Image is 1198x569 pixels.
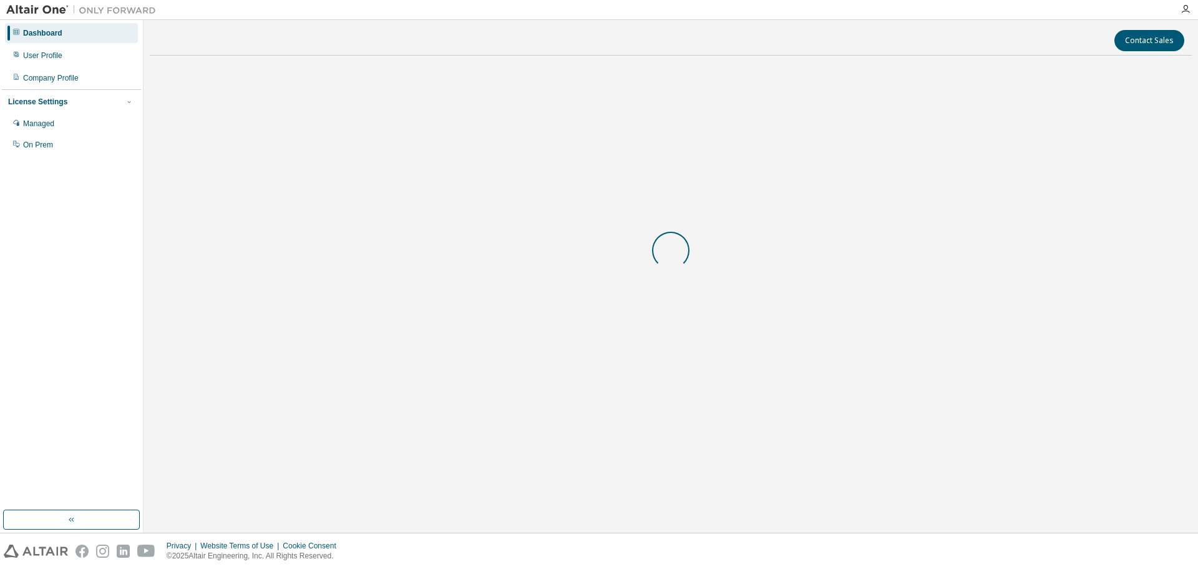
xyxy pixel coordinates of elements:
p: © 2025 Altair Engineering, Inc. All Rights Reserved. [167,551,344,562]
div: Website Terms of Use [200,541,283,551]
div: Company Profile [23,73,79,83]
div: Dashboard [23,28,62,38]
div: User Profile [23,51,62,61]
img: altair_logo.svg [4,545,68,558]
div: Cookie Consent [283,541,343,551]
div: On Prem [23,140,53,150]
img: facebook.svg [75,545,89,558]
img: Altair One [6,4,162,16]
button: Contact Sales [1114,30,1184,51]
img: instagram.svg [96,545,109,558]
div: License Settings [8,97,67,107]
img: youtube.svg [137,545,155,558]
div: Privacy [167,541,200,551]
img: linkedin.svg [117,545,130,558]
div: Managed [23,119,54,129]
